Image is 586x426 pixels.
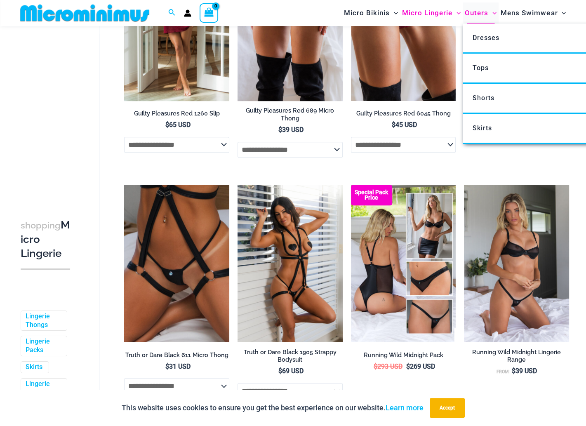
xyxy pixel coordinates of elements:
a: Lingerie Bralettes [26,380,61,397]
a: Running Wild Midnight Pack [351,351,456,362]
a: Truth or Dare Black 611 Micro Thong [124,351,229,362]
a: Running Wild Midnight Lingerie Range [464,348,569,367]
bdi: 39 USD [278,126,304,134]
span: From: [497,369,510,374]
a: Guilty Pleasures Red 689 Micro Thong [238,107,343,125]
span: $ [392,121,395,129]
h2: Guilty Pleasures Red 1260 Slip [124,110,229,118]
span: $ [374,362,377,370]
bdi: 269 USD [406,362,435,370]
span: Skirts [473,124,492,132]
a: Micro LingerieMenu ToggleMenu Toggle [400,2,463,24]
span: $ [406,362,410,370]
a: Guilty Pleasures Red 1260 Slip [124,110,229,120]
h2: Guilty Pleasures Red 6045 Thong [351,110,456,118]
bdi: 31 USD [165,362,190,370]
h2: Truth or Dare Black 611 Micro Thong [124,351,229,359]
iframe: TrustedSite Certified [21,28,95,193]
img: Running Wild Midnight 1052 Top 6512 Bottom 02 [464,185,569,342]
img: All Styles (1) [351,185,456,342]
span: $ [165,121,169,129]
bdi: 65 USD [165,121,190,129]
h2: Running Wild Midnight Lingerie Range [464,348,569,364]
span: Mens Swimwear [501,2,558,24]
span: Dresses [473,34,499,42]
span: Menu Toggle [452,2,461,24]
a: View Shopping Cart, empty [200,3,219,22]
a: Truth or Dare Black 1905 Bodysuit 611 Micro 07Truth or Dare Black 1905 Bodysuit 611 Micro 05Truth... [238,185,343,342]
bdi: 39 USD [512,367,537,375]
a: Truth or Dare Black Micro 02Truth or Dare Black 1905 Bodysuit 611 Micro 12Truth or Dare Black 190... [124,185,229,342]
a: Micro BikinisMenu ToggleMenu Toggle [342,2,400,24]
span: Outers [465,2,488,24]
a: Mens SwimwearMenu ToggleMenu Toggle [499,2,568,24]
span: Micro Bikinis [344,2,390,24]
bdi: 69 USD [278,367,304,375]
a: Lingerie Packs [26,338,61,355]
b: Special Pack Price [351,190,392,200]
button: Accept [430,398,465,418]
a: All Styles (1) Running Wild Midnight 1052 Top 6512 Bottom 04Running Wild Midnight 1052 Top 6512 B... [351,185,456,342]
a: Search icon link [168,8,176,18]
a: Lingerie Thongs [26,312,61,330]
a: OutersMenu ToggleMenu Toggle [463,2,499,24]
span: Menu Toggle [558,2,566,24]
a: Truth or Dare Black 1905 Strappy Bodysuit [238,348,343,367]
span: $ [278,367,282,375]
h2: Guilty Pleasures Red 689 Micro Thong [238,107,343,122]
p: This website uses cookies to ensure you get the best experience on our website. [122,402,424,414]
span: $ [165,362,169,370]
img: MM SHOP LOGO FLAT [17,4,153,22]
span: shopping [21,220,61,231]
bdi: 293 USD [374,362,402,370]
span: Micro Lingerie [402,2,452,24]
bdi: 45 USD [392,121,417,129]
h2: Running Wild Midnight Pack [351,351,456,359]
span: $ [512,367,515,375]
h3: Micro Lingerie [21,218,70,260]
a: Running Wild Midnight 1052 Top 6512 Bottom 02Running Wild Midnight 1052 Top 6512 Bottom 05Running... [464,185,569,342]
span: Shorts [473,94,494,102]
span: Tops [473,64,489,72]
nav: Site Navigation [341,1,570,25]
h2: Truth or Dare Black 1905 Strappy Bodysuit [238,348,343,364]
a: Learn more [386,403,424,412]
a: Skirts [26,363,42,372]
img: Truth or Dare Black 1905 Bodysuit 611 Micro 07 [238,185,343,342]
span: $ [278,126,282,134]
span: Menu Toggle [390,2,398,24]
span: Menu Toggle [488,2,497,24]
img: Truth or Dare Black Micro 02 [124,185,229,342]
a: Guilty Pleasures Red 6045 Thong [351,110,456,120]
a: Account icon link [184,9,191,17]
